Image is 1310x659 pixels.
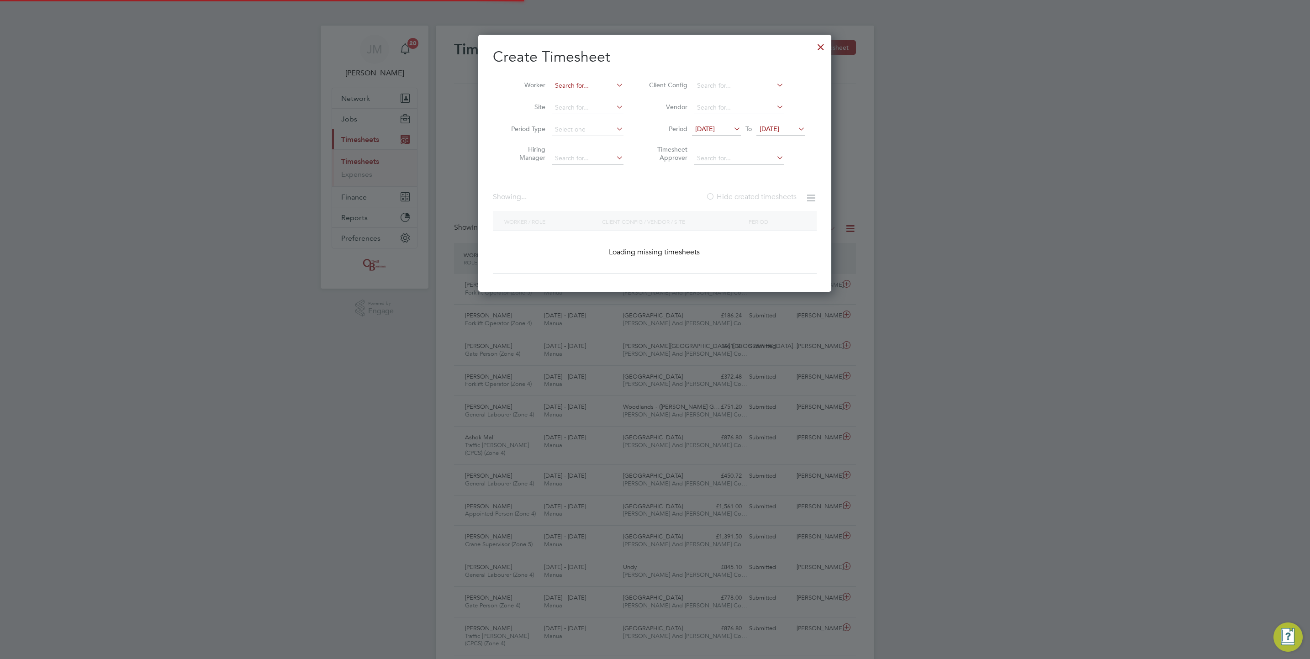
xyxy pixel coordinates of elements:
input: Search for... [694,79,784,92]
label: Client Config [646,81,687,89]
label: Period [646,125,687,133]
label: Vendor [646,103,687,111]
button: Engage Resource Center [1273,622,1303,652]
span: [DATE] [695,125,715,133]
div: Showing [493,192,528,202]
label: Site [504,103,545,111]
input: Search for... [552,101,623,114]
input: Search for... [694,101,784,114]
input: Select one [552,123,623,136]
span: ... [521,192,527,201]
label: Timesheet Approver [646,145,687,162]
label: Worker [504,81,545,89]
label: Hide created timesheets [706,192,797,201]
span: To [743,123,755,135]
input: Search for... [552,152,623,165]
span: [DATE] [760,125,779,133]
input: Search for... [694,152,784,165]
label: Hiring Manager [504,145,545,162]
h2: Create Timesheet [493,47,817,67]
input: Search for... [552,79,623,92]
label: Period Type [504,125,545,133]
